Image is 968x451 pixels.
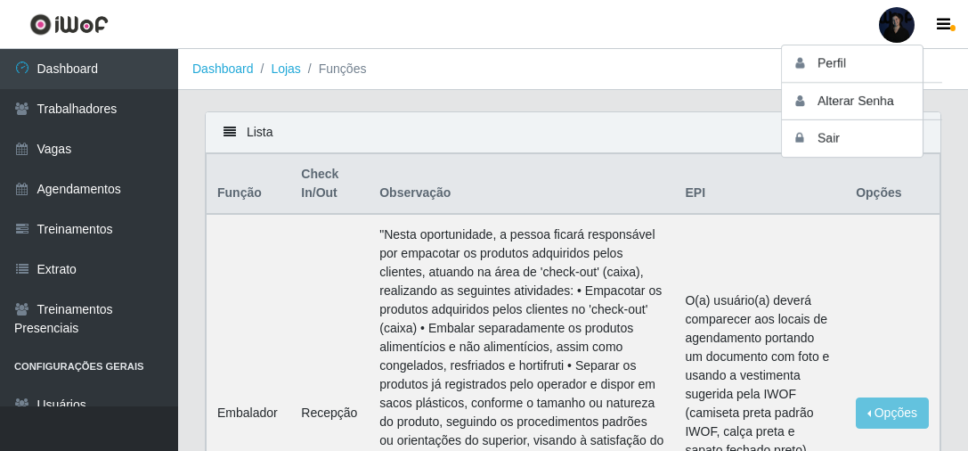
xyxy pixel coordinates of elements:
a: Dashboard [192,61,254,76]
th: Opções [845,154,940,215]
button: Sair [782,120,942,157]
a: Lojas [271,61,300,76]
li: Funções [301,60,367,78]
button: Opções [856,398,929,429]
img: CoreUI Logo [29,13,109,36]
div: Lista [206,112,940,153]
th: Observação [369,154,674,215]
button: Perfil [782,45,942,83]
th: Função [207,154,291,215]
nav: breadcrumb [178,49,968,90]
button: Alterar Senha [782,83,942,120]
th: Check In/Out [290,154,369,215]
th: EPI [674,154,845,215]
